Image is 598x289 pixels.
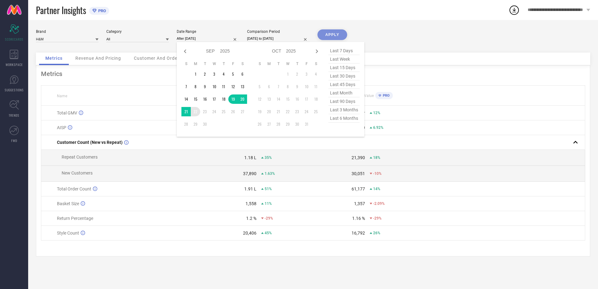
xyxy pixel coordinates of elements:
td: Wed Sep 17 2025 [210,94,219,104]
td: Sun Sep 28 2025 [181,119,191,129]
span: Total GMV [57,110,77,115]
td: Wed Oct 29 2025 [283,119,292,129]
td: Sat Sep 13 2025 [238,82,247,91]
td: Thu Sep 18 2025 [219,94,228,104]
th: Monday [191,61,200,66]
div: 37,890 [243,171,256,176]
td: Sat Sep 06 2025 [238,69,247,79]
span: 45% [265,231,272,235]
td: Sat Oct 18 2025 [311,94,321,104]
td: Thu Oct 30 2025 [292,119,302,129]
span: 12% [373,111,380,115]
td: Wed Oct 01 2025 [283,69,292,79]
span: Customer Count (New vs Repeat) [57,140,123,145]
span: Revenue And Pricing [75,56,121,61]
td: Wed Sep 03 2025 [210,69,219,79]
td: Tue Sep 16 2025 [200,94,210,104]
td: Thu Sep 25 2025 [219,107,228,116]
th: Thursday [292,61,302,66]
span: Repeat Customers [62,155,98,160]
td: Thu Oct 02 2025 [292,69,302,79]
th: Thursday [219,61,228,66]
span: -29% [265,216,273,221]
td: Fri Oct 03 2025 [302,69,311,79]
th: Sunday [181,61,191,66]
td: Sun Oct 05 2025 [255,82,264,91]
th: Wednesday [283,61,292,66]
td: Fri Sep 26 2025 [228,107,238,116]
div: 1,357 [354,201,365,206]
td: Thu Sep 11 2025 [219,82,228,91]
td: Wed Sep 10 2025 [210,82,219,91]
td: Fri Oct 17 2025 [302,94,311,104]
td: Fri Oct 10 2025 [302,82,311,91]
div: Open download list [509,4,520,16]
span: last 45 days [328,80,360,89]
td: Sun Oct 12 2025 [255,94,264,104]
td: Mon Oct 20 2025 [264,107,274,116]
span: AISP [57,125,66,130]
div: 30,051 [352,171,365,176]
td: Mon Sep 01 2025 [191,69,200,79]
div: Previous month [181,48,189,55]
span: 35% [265,155,272,160]
td: Tue Oct 21 2025 [274,107,283,116]
td: Fri Sep 05 2025 [228,69,238,79]
th: Wednesday [210,61,219,66]
td: Sat Oct 11 2025 [311,82,321,91]
div: 1.91 L [244,186,256,191]
td: Sat Oct 04 2025 [311,69,321,79]
span: SCORECARDS [5,37,23,42]
td: Wed Sep 24 2025 [210,107,219,116]
span: 14% [373,187,380,191]
span: 1.63% [265,171,275,176]
span: Style Count [57,231,79,236]
span: TRENDS [9,113,19,118]
td: Tue Sep 30 2025 [200,119,210,129]
span: last month [328,89,360,97]
span: last 15 days [328,63,360,72]
td: Tue Oct 14 2025 [274,94,283,104]
th: Sunday [255,61,264,66]
td: Mon Sep 15 2025 [191,94,200,104]
span: last 30 days [328,72,360,80]
span: 26% [373,231,380,235]
span: last 7 days [328,47,360,55]
th: Friday [228,61,238,66]
span: -29% [373,216,382,221]
div: 1.16 % [352,216,365,221]
span: Basket Size [57,201,79,206]
div: 1.2 % [246,216,256,221]
div: 1,558 [246,201,256,206]
th: Tuesday [200,61,210,66]
td: Fri Sep 12 2025 [228,82,238,91]
td: Sun Oct 26 2025 [255,119,264,129]
div: Metrics [41,70,585,78]
td: Mon Oct 06 2025 [264,82,274,91]
span: Metrics [45,56,63,61]
span: 51% [265,187,272,191]
span: last 6 months [328,114,360,123]
span: -10% [373,171,382,176]
td: Sun Sep 21 2025 [181,107,191,116]
td: Wed Oct 15 2025 [283,94,292,104]
td: Sun Oct 19 2025 [255,107,264,116]
td: Sun Sep 14 2025 [181,94,191,104]
th: Monday [264,61,274,66]
td: Sat Oct 25 2025 [311,107,321,116]
span: 18% [373,155,380,160]
th: Friday [302,61,311,66]
span: Total Order Count [57,186,91,191]
td: Wed Oct 22 2025 [283,107,292,116]
span: -2.09% [373,201,385,206]
td: Thu Oct 16 2025 [292,94,302,104]
span: last 3 months [328,106,360,114]
div: Category [106,29,169,34]
div: Next month [313,48,321,55]
td: Mon Sep 22 2025 [191,107,200,116]
div: Date Range [177,29,239,34]
span: Name [57,94,67,98]
span: Customer And Orders [134,56,182,61]
td: Tue Sep 09 2025 [200,82,210,91]
td: Mon Oct 27 2025 [264,119,274,129]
